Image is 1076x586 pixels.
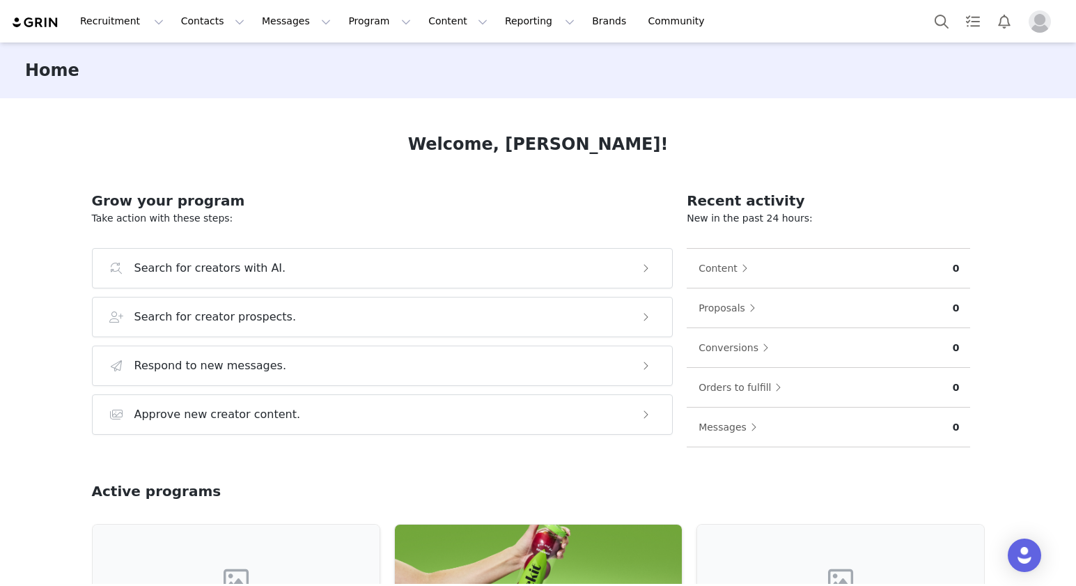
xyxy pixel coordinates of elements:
p: 0 [953,380,960,395]
a: Tasks [958,6,988,37]
h2: Active programs [92,481,221,502]
h3: Approve new creator content. [134,406,301,423]
h3: Respond to new messages. [134,357,287,374]
button: Recruitment [72,6,172,37]
button: Orders to fulfill [698,376,788,399]
div: Open Intercom Messenger [1008,539,1041,572]
button: Respond to new messages. [92,346,673,386]
button: Proposals [698,297,763,319]
button: Conversions [698,337,776,359]
button: Search for creators with AI. [92,248,673,288]
p: 0 [953,301,960,316]
p: New in the past 24 hours: [687,211,970,226]
p: Take action with these steps: [92,211,673,226]
a: Brands [584,6,639,37]
h2: Grow your program [92,190,673,211]
img: placeholder-profile.jpg [1029,10,1051,33]
h1: Welcome, [PERSON_NAME]! [408,132,669,157]
button: Program [340,6,419,37]
button: Messages [254,6,339,37]
button: Content [420,6,496,37]
button: Reporting [497,6,583,37]
button: Search for creator prospects. [92,297,673,337]
button: Notifications [989,6,1020,37]
button: Search [926,6,957,37]
img: grin logo [11,16,60,29]
p: 0 [953,261,960,276]
button: Contacts [173,6,253,37]
p: 0 [953,420,960,435]
h3: Search for creators with AI. [134,260,286,277]
h3: Search for creator prospects. [134,309,297,325]
a: Community [640,6,719,37]
button: Content [698,257,755,279]
h3: Home [25,58,79,83]
h2: Recent activity [687,190,970,211]
p: 0 [953,341,960,355]
button: Messages [698,416,764,438]
button: Approve new creator content. [92,394,673,435]
button: Profile [1020,10,1065,33]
